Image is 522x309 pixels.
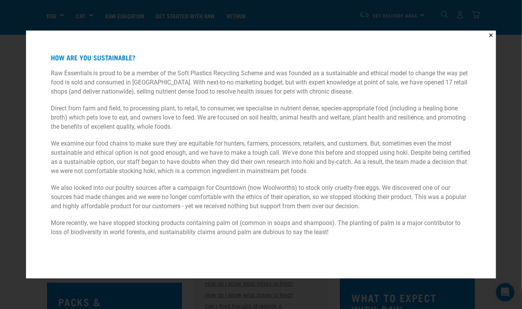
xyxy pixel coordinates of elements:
p: We examine our food chains to make sure they are equitable for hunters, farmers, processors, reta... [51,139,471,176]
p: Raw Essentials is proud to be a member of the Soft Plastics Recycling Scheme and was founded as a... [51,69,471,96]
p: We also looked into our poultry sources after a campaign for Countdown (now Woolworths) to stock ... [51,183,471,211]
button: Close [486,31,496,40]
p: Direct from farm and field, to processing plant, to retail, to consumer, we specialise in nutrien... [51,104,471,131]
h4: How are you sustainable? [51,54,471,61]
p: More recently, we have stopped stocking products containing palm oil (common in soaps and shampoo... [51,218,471,237]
